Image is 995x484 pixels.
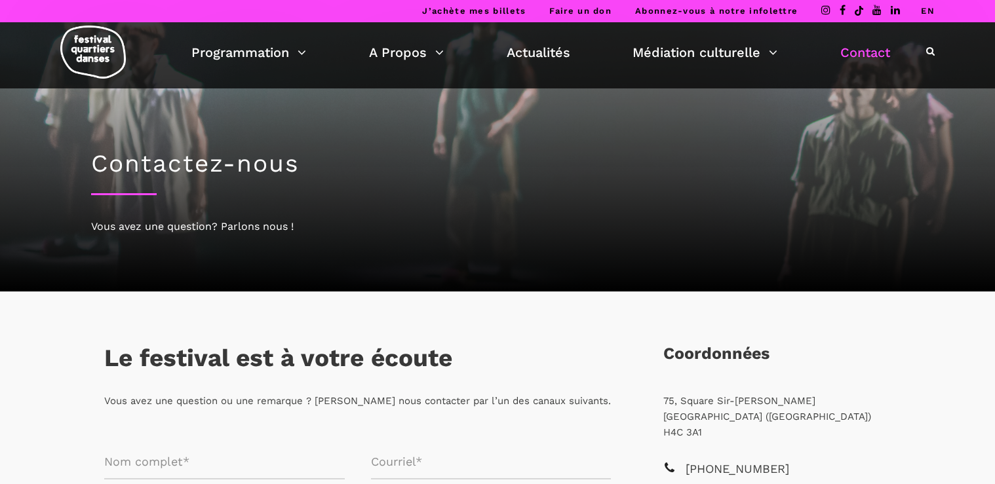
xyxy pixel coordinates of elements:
a: Abonnez-vous à notre infolettre [635,6,798,16]
a: Programmation [191,41,306,64]
p: Vous avez une question ou une remarque ? [PERSON_NAME] nous contacter par l’un des canaux suivants. [104,393,611,409]
a: Faire un don [549,6,612,16]
a: Médiation culturelle [633,41,777,64]
input: Courriel* [371,445,612,479]
div: Vous avez une question? Parlons nous ! [91,218,904,235]
h3: Le festival est à votre écoute [104,344,452,377]
p: 75, Square Sir-[PERSON_NAME] [GEOGRAPHIC_DATA] ([GEOGRAPHIC_DATA]) H4C 3A1 [663,393,891,440]
h3: Coordonnées [663,344,770,377]
a: EN [921,6,935,16]
a: Contact [840,41,890,64]
h1: Contactez-nous [91,149,904,178]
a: A Propos [369,41,444,64]
input: Nom complet* [104,445,345,479]
a: J’achète mes billets [422,6,526,16]
img: logo-fqd-med [60,26,126,79]
a: Actualités [507,41,570,64]
span: [PHONE_NUMBER] [686,460,891,479]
